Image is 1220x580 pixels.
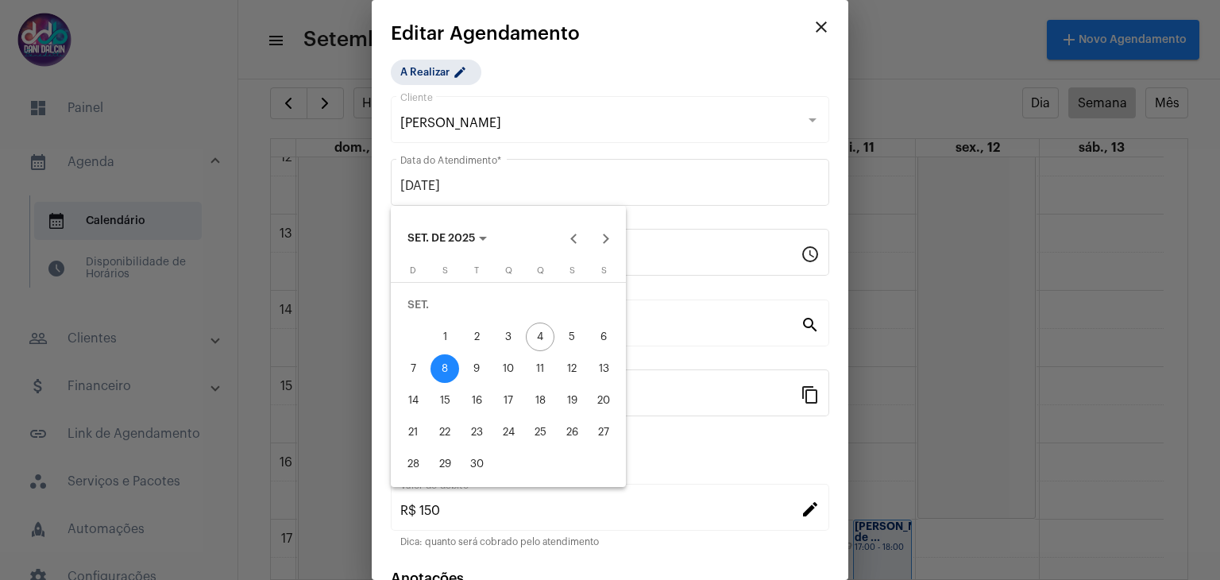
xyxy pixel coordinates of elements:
[429,416,461,448] button: 22 de setembro de 2025
[462,323,491,351] div: 2
[399,418,427,447] div: 21
[524,385,556,416] button: 18 de setembro de 2025
[397,353,429,385] button: 7 de setembro de 2025
[492,321,524,353] button: 3 de setembro de 2025
[537,266,544,275] span: Q
[588,416,620,448] button: 27 de setembro de 2025
[429,385,461,416] button: 15 de setembro de 2025
[410,266,416,275] span: D
[462,450,491,478] div: 30
[399,354,427,383] div: 7
[462,386,491,415] div: 16
[399,450,427,478] div: 28
[395,223,500,255] button: Choose month and year
[492,385,524,416] button: 17 de setembro de 2025
[461,321,492,353] button: 2 de setembro de 2025
[524,416,556,448] button: 25 de setembro de 2025
[524,353,556,385] button: 11 de setembro de 2025
[588,385,620,416] button: 20 de setembro de 2025
[461,416,492,448] button: 23 de setembro de 2025
[556,321,588,353] button: 5 de setembro de 2025
[492,353,524,385] button: 10 de setembro de 2025
[588,321,620,353] button: 6 de setembro de 2025
[526,386,554,415] div: 18
[399,386,427,415] div: 14
[474,266,479,275] span: T
[494,354,523,383] div: 10
[397,416,429,448] button: 21 de setembro de 2025
[407,234,475,245] span: SET. DE 2025
[505,266,512,275] span: Q
[589,354,618,383] div: 13
[494,323,523,351] div: 3
[461,385,492,416] button: 16 de setembro de 2025
[526,323,554,351] div: 4
[588,353,620,385] button: 13 de setembro de 2025
[601,266,607,275] span: S
[590,223,622,255] button: Next month
[558,386,586,415] div: 19
[558,323,586,351] div: 5
[556,385,588,416] button: 19 de setembro de 2025
[526,418,554,447] div: 25
[569,266,575,275] span: S
[589,386,618,415] div: 20
[430,418,459,447] div: 22
[558,354,586,383] div: 12
[589,418,618,447] div: 27
[397,289,620,321] td: SET.
[461,353,492,385] button: 9 de setembro de 2025
[429,353,461,385] button: 8 de setembro de 2025
[430,450,459,478] div: 29
[556,353,588,385] button: 12 de setembro de 2025
[462,354,491,383] div: 9
[494,386,523,415] div: 17
[461,448,492,480] button: 30 de setembro de 2025
[558,418,586,447] div: 26
[442,266,448,275] span: S
[589,323,618,351] div: 6
[558,223,590,255] button: Previous month
[430,354,459,383] div: 8
[462,418,491,447] div: 23
[397,448,429,480] button: 28 de setembro de 2025
[397,385,429,416] button: 14 de setembro de 2025
[556,416,588,448] button: 26 de setembro de 2025
[524,321,556,353] button: 4 de setembro de 2025
[492,416,524,448] button: 24 de setembro de 2025
[429,321,461,353] button: 1 de setembro de 2025
[430,386,459,415] div: 15
[526,354,554,383] div: 11
[429,448,461,480] button: 29 de setembro de 2025
[494,418,523,447] div: 24
[430,323,459,351] div: 1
